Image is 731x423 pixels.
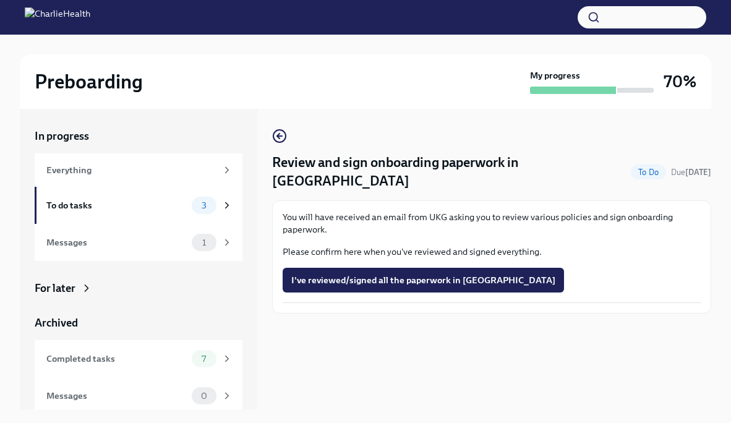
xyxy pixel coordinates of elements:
[35,340,242,377] a: Completed tasks7
[664,70,696,93] h3: 70%
[195,238,213,247] span: 1
[46,236,187,249] div: Messages
[46,352,187,365] div: Completed tasks
[46,389,187,403] div: Messages
[35,153,242,187] a: Everything
[283,268,564,293] button: I've reviewed/signed all the paperwork in [GEOGRAPHIC_DATA]
[671,168,711,177] span: Due
[35,377,242,414] a: Messages0
[283,211,701,236] p: You will have received an email from UKG asking you to review various policies and sign onboardin...
[194,354,213,364] span: 7
[631,168,666,177] span: To Do
[35,187,242,224] a: To do tasks3
[35,69,143,94] h2: Preboarding
[35,281,242,296] a: For later
[685,168,711,177] strong: [DATE]
[35,224,242,261] a: Messages1
[35,315,242,330] a: Archived
[272,153,626,190] h4: Review and sign onboarding paperwork in [GEOGRAPHIC_DATA]
[46,163,216,177] div: Everything
[291,274,555,286] span: I've reviewed/signed all the paperwork in [GEOGRAPHIC_DATA]
[35,281,75,296] div: For later
[25,7,90,27] img: CharlieHealth
[194,391,215,401] span: 0
[530,69,580,82] strong: My progress
[35,129,242,143] a: In progress
[671,166,711,178] span: October 13th, 2025 09:00
[194,201,214,210] span: 3
[46,199,187,212] div: To do tasks
[283,246,701,258] p: Please confirm here when you've reviewed and signed everything.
